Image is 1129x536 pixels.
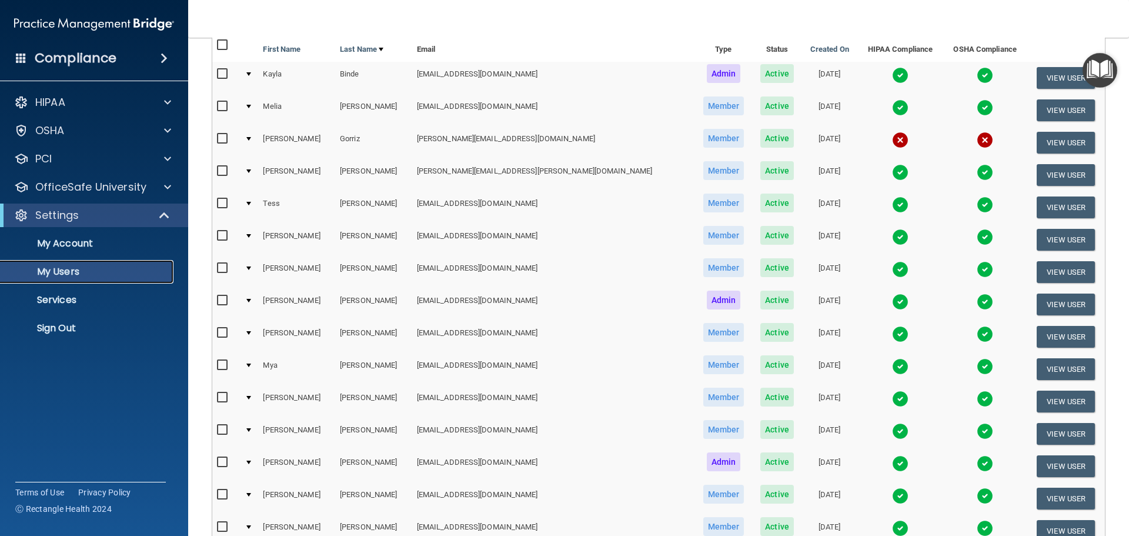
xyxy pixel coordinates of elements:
[258,224,335,256] td: [PERSON_NAME]
[1037,197,1095,218] button: View User
[801,450,857,482] td: [DATE]
[258,191,335,224] td: Tess
[258,94,335,126] td: Melia
[412,288,694,321] td: [EMAIL_ADDRESS][DOMAIN_NAME]
[977,358,993,375] img: tick.e7d51cea.svg
[801,224,857,256] td: [DATE]
[340,42,383,56] a: Last Name
[707,64,741,83] span: Admin
[977,423,993,440] img: tick.e7d51cea.svg
[977,326,993,342] img: tick.e7d51cea.svg
[258,418,335,450] td: [PERSON_NAME]
[1037,294,1095,315] button: View User
[760,96,794,115] span: Active
[35,208,79,222] p: Settings
[15,487,64,498] a: Terms of Use
[694,34,753,62] th: Type
[335,224,412,256] td: [PERSON_NAME]
[258,385,335,418] td: [PERSON_NAME]
[258,288,335,321] td: [PERSON_NAME]
[703,161,744,180] span: Member
[892,294,908,310] img: tick.e7d51cea.svg
[335,353,412,385] td: [PERSON_NAME]
[1037,391,1095,412] button: View User
[263,42,300,56] a: First Name
[801,126,857,159] td: [DATE]
[892,99,908,116] img: tick.e7d51cea.svg
[801,482,857,515] td: [DATE]
[412,34,694,62] th: Email
[1037,261,1095,283] button: View User
[35,50,116,66] h4: Compliance
[801,321,857,353] td: [DATE]
[892,455,908,472] img: tick.e7d51cea.svg
[335,385,412,418] td: [PERSON_NAME]
[943,34,1027,62] th: OSHA Compliance
[801,94,857,126] td: [DATE]
[35,95,65,109] p: HIPAA
[78,487,131,498] a: Privacy Policy
[335,288,412,321] td: [PERSON_NAME]
[707,291,741,309] span: Admin
[760,355,794,374] span: Active
[335,418,412,450] td: [PERSON_NAME]
[760,129,794,148] span: Active
[892,358,908,375] img: tick.e7d51cea.svg
[258,321,335,353] td: [PERSON_NAME]
[14,152,171,166] a: PCI
[703,355,744,374] span: Member
[753,34,802,62] th: Status
[760,291,794,309] span: Active
[703,420,744,439] span: Member
[1037,326,1095,348] button: View User
[258,353,335,385] td: Mya
[892,391,908,407] img: tick.e7d51cea.svg
[977,261,993,278] img: tick.e7d51cea.svg
[760,226,794,245] span: Active
[335,321,412,353] td: [PERSON_NAME]
[977,294,993,310] img: tick.e7d51cea.svg
[703,517,744,536] span: Member
[335,159,412,191] td: [PERSON_NAME]
[258,159,335,191] td: [PERSON_NAME]
[1037,229,1095,251] button: View User
[801,288,857,321] td: [DATE]
[412,191,694,224] td: [EMAIL_ADDRESS][DOMAIN_NAME]
[8,294,168,306] p: Services
[892,229,908,245] img: tick.e7d51cea.svg
[1037,132,1095,154] button: View User
[258,450,335,482] td: [PERSON_NAME]
[8,238,168,249] p: My Account
[35,152,52,166] p: PCI
[760,161,794,180] span: Active
[801,385,857,418] td: [DATE]
[977,229,993,245] img: tick.e7d51cea.svg
[8,266,168,278] p: My Users
[760,194,794,212] span: Active
[412,159,694,191] td: [PERSON_NAME][EMAIL_ADDRESS][PERSON_NAME][DOMAIN_NAME]
[703,129,744,148] span: Member
[892,197,908,213] img: tick.e7d51cea.svg
[1037,358,1095,380] button: View User
[703,96,744,115] span: Member
[703,258,744,277] span: Member
[977,197,993,213] img: tick.e7d51cea.svg
[14,95,171,109] a: HIPAA
[1037,99,1095,121] button: View User
[335,94,412,126] td: [PERSON_NAME]
[801,418,857,450] td: [DATE]
[412,321,694,353] td: [EMAIL_ADDRESS][DOMAIN_NAME]
[35,180,146,194] p: OfficeSafe University
[760,388,794,407] span: Active
[801,191,857,224] td: [DATE]
[412,450,694,482] td: [EMAIL_ADDRESS][DOMAIN_NAME]
[258,482,335,515] td: [PERSON_NAME]
[412,418,694,450] td: [EMAIL_ADDRESS][DOMAIN_NAME]
[703,226,744,245] span: Member
[892,326,908,342] img: tick.e7d51cea.svg
[14,12,174,36] img: PMB logo
[760,64,794,83] span: Active
[760,485,794,504] span: Active
[801,353,857,385] td: [DATE]
[14,208,171,222] a: Settings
